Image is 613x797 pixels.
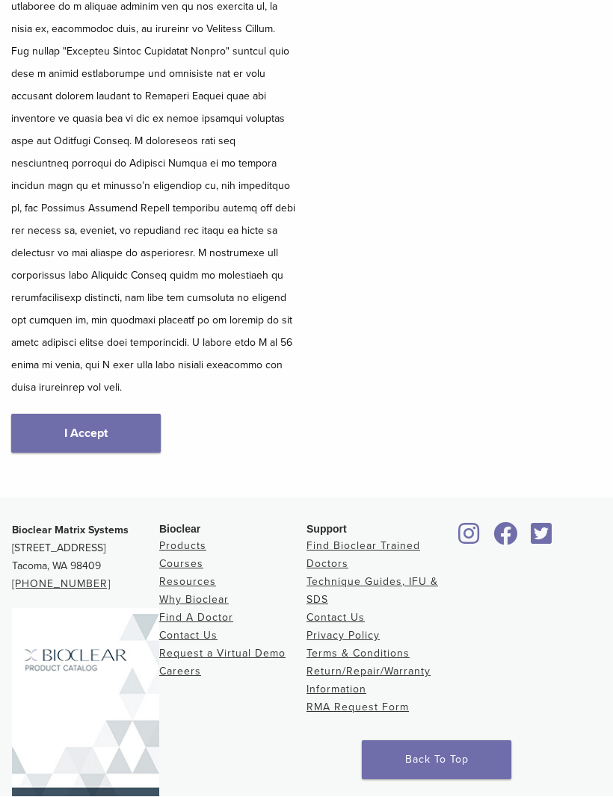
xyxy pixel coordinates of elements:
[159,524,200,536] span: Bioclear
[306,701,409,714] a: RMA Request Form
[159,612,233,624] a: Find A Doctor
[159,666,201,678] a: Careers
[306,524,347,536] span: Support
[306,576,438,607] a: Technique Guides, IFU & SDS
[306,540,420,571] a: Find Bioclear Trained Doctors
[488,532,523,547] a: Bioclear
[159,648,286,660] a: Request a Virtual Demo
[159,540,206,553] a: Products
[159,576,216,589] a: Resources
[306,648,410,660] a: Terms & Conditions
[159,630,218,642] a: Contact Us
[12,578,111,591] a: [PHONE_NUMBER]
[306,612,365,624] a: Contact Us
[454,532,485,547] a: Bioclear
[159,558,203,571] a: Courses
[159,594,229,607] a: Why Bioclear
[306,630,380,642] a: Privacy Policy
[12,524,129,537] strong: Bioclear Matrix Systems
[526,532,557,547] a: Bioclear
[11,415,161,453] a: I Accept
[306,666,431,696] a: Return/Repair/Warranty Information
[12,522,159,594] p: [STREET_ADDRESS] Tacoma, WA 98409
[362,741,511,780] a: Back To Top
